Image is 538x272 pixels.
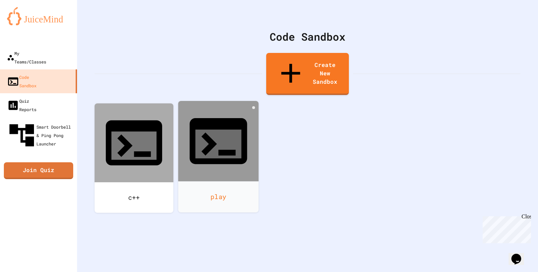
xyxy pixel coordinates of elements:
a: Create New Sandbox [266,53,349,95]
div: Code Sandbox [7,73,36,90]
div: play [178,181,259,212]
div: Quiz Reports [7,97,36,114]
iframe: chat widget [509,244,531,265]
div: Code Sandbox [95,29,520,45]
a: c++ [95,103,173,213]
div: Chat with us now!Close [3,3,48,45]
iframe: chat widget [480,213,531,243]
div: c++ [95,182,173,213]
a: play [178,101,259,212]
div: Smart Doorbell & Ping Pong Launcher [7,121,74,150]
img: logo-orange.svg [7,7,70,25]
a: Join Quiz [4,162,73,179]
div: My Teams/Classes [7,49,46,66]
